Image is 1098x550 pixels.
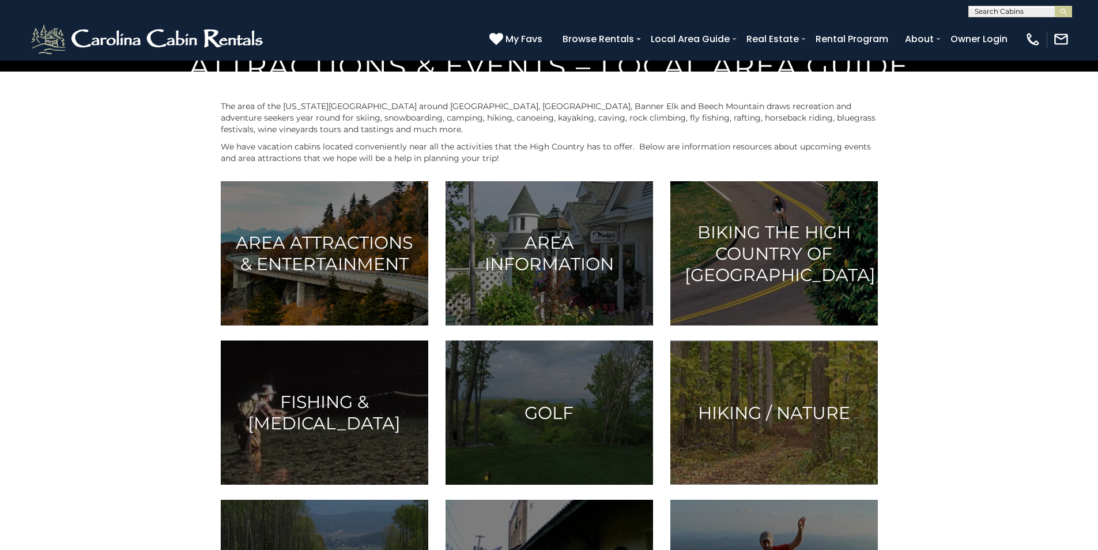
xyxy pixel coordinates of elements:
[670,341,878,485] a: Hiking / Nature
[489,32,545,47] a: My Favs
[446,181,653,325] a: Area Information
[670,181,878,325] a: Biking the High Country of [GEOGRAPHIC_DATA]
[235,391,414,434] h3: Fishing & [MEDICAL_DATA]
[221,141,878,164] p: We have vacation cabins located conveniently near all the activities that the High Country has to...
[645,29,735,49] a: Local Area Guide
[221,100,878,135] p: The area of the [US_STATE][GEOGRAPHIC_DATA] around [GEOGRAPHIC_DATA], [GEOGRAPHIC_DATA], Banner E...
[741,29,805,49] a: Real Estate
[235,232,414,275] h3: Area Attractions & Entertainment
[460,232,639,275] h3: Area Information
[1025,31,1041,47] img: phone-regular-white.png
[945,29,1013,49] a: Owner Login
[446,341,653,485] a: Golf
[505,32,542,46] span: My Favs
[685,222,863,286] h3: Biking the High Country of [GEOGRAPHIC_DATA]
[899,29,939,49] a: About
[557,29,640,49] a: Browse Rentals
[1053,31,1069,47] img: mail-regular-white.png
[29,22,268,57] img: White-1-2.png
[810,29,894,49] a: Rental Program
[460,402,639,424] h3: Golf
[685,402,863,424] h3: Hiking / Nature
[221,341,428,485] a: Fishing & [MEDICAL_DATA]
[221,181,428,325] a: Area Attractions & Entertainment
